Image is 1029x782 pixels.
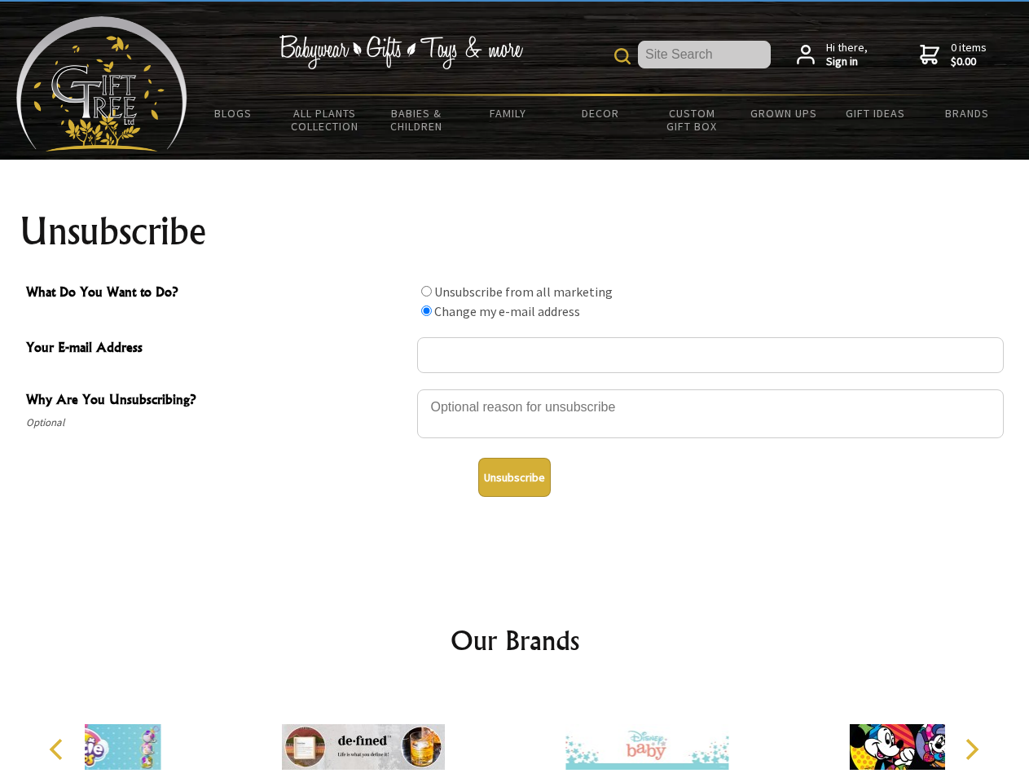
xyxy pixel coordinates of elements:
[421,286,432,297] input: What Do You Want to Do?
[434,303,580,319] label: Change my e-mail address
[20,212,1010,251] h1: Unsubscribe
[371,96,463,143] a: Babies & Children
[829,96,921,130] a: Gift Ideas
[41,731,77,767] button: Previous
[614,48,631,64] img: product search
[826,55,868,69] strong: Sign in
[417,389,1004,438] textarea: Why Are You Unsubscribing?
[638,41,771,68] input: Site Search
[463,96,555,130] a: Family
[951,40,987,69] span: 0 items
[554,96,646,130] a: Decor
[26,282,409,305] span: What Do You Want to Do?
[279,96,372,143] a: All Plants Collection
[421,305,432,316] input: What Do You Want to Do?
[953,731,989,767] button: Next
[646,96,738,143] a: Custom Gift Box
[921,96,1014,130] a: Brands
[33,621,997,660] h2: Our Brands
[417,337,1004,373] input: Your E-mail Address
[951,55,987,69] strong: $0.00
[16,16,187,152] img: Babyware - Gifts - Toys and more...
[826,41,868,69] span: Hi there,
[187,96,279,130] a: BLOGS
[797,41,868,69] a: Hi there,Sign in
[26,413,409,433] span: Optional
[279,35,523,69] img: Babywear - Gifts - Toys & more
[920,41,987,69] a: 0 items$0.00
[26,389,409,413] span: Why Are You Unsubscribing?
[478,458,551,497] button: Unsubscribe
[737,96,829,130] a: Grown Ups
[26,337,409,361] span: Your E-mail Address
[434,283,613,300] label: Unsubscribe from all marketing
